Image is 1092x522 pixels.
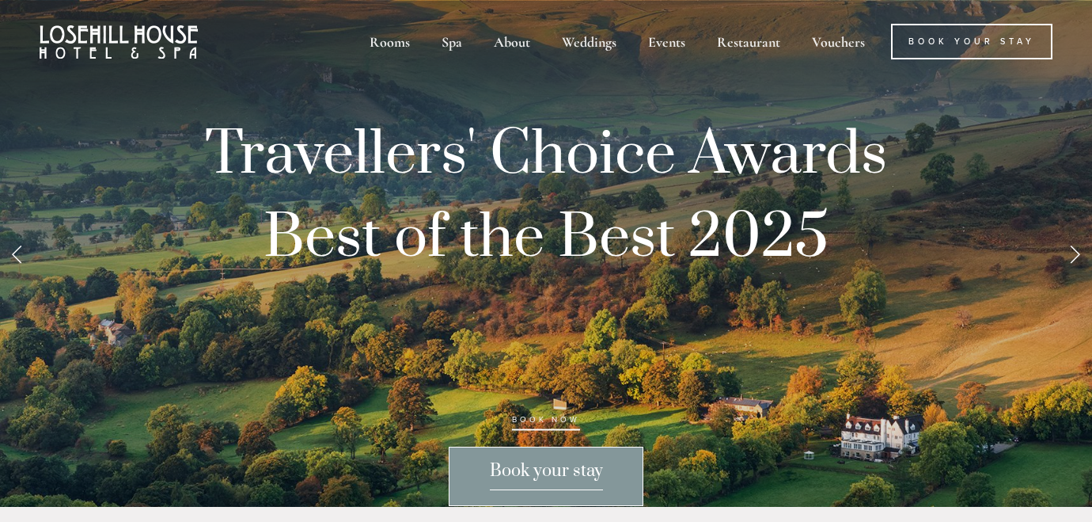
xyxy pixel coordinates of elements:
img: Losehill House [40,25,198,59]
p: Travellers' Choice Awards Best of the Best 2025 [142,113,950,446]
div: Weddings [548,24,631,59]
div: Rooms [355,24,424,59]
div: Restaurant [703,24,794,59]
div: About [480,24,544,59]
div: Events [634,24,700,59]
span: Book your stay [490,460,603,490]
div: Spa [427,24,476,59]
a: Book Your Stay [891,24,1052,59]
a: Next Slide [1057,230,1092,277]
a: Book your stay [449,447,643,506]
a: Vouchers [798,24,879,59]
a: BOOK NOW [512,415,580,431]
